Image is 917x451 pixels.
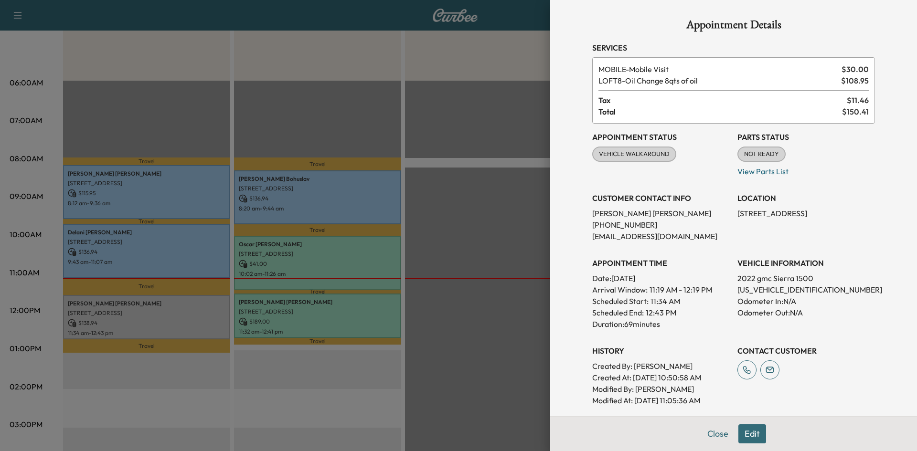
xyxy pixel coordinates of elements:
[842,63,869,75] span: $ 30.00
[737,307,875,318] p: Odometer Out: N/A
[592,219,730,231] p: [PHONE_NUMBER]
[737,284,875,295] p: [US_VEHICLE_IDENTIFICATION_NUMBER]
[737,208,875,219] p: [STREET_ADDRESS]
[737,131,875,143] h3: Parts Status
[738,424,766,443] button: Edit
[592,19,875,34] h1: Appointment Details
[737,257,875,269] h3: VEHICLE INFORMATION
[592,231,730,242] p: [EMAIL_ADDRESS][DOMAIN_NAME]
[598,75,837,86] span: Oil Change 8qts of oil
[598,63,838,75] span: Mobile Visit
[598,106,842,117] span: Total
[592,383,730,395] p: Modified By : [PERSON_NAME]
[592,42,875,53] h3: Services
[598,94,847,106] span: Tax
[650,284,712,295] span: 11:19 AM - 12:19 PM
[737,345,875,357] h3: CONTACT CUSTOMER
[592,345,730,357] h3: History
[737,162,875,177] p: View Parts List
[593,149,675,159] span: VEHICLE WALKAROUND
[592,208,730,219] p: [PERSON_NAME] [PERSON_NAME]
[737,295,875,307] p: Odometer In: N/A
[592,284,730,295] p: Arrival Window:
[847,94,869,106] span: $ 11.46
[592,307,644,318] p: Scheduled End:
[592,318,730,330] p: Duration: 69 minutes
[592,192,730,204] h3: CUSTOMER CONTACT INFO
[592,372,730,383] p: Created At : [DATE] 10:50:58 AM
[646,307,676,318] p: 12:43 PM
[592,360,730,372] p: Created By : [PERSON_NAME]
[738,149,785,159] span: NOT READY
[592,295,649,307] p: Scheduled Start:
[842,106,869,117] span: $ 150.41
[737,273,875,284] p: 2022 gmc Sierra 1500
[592,257,730,269] h3: APPOINTMENT TIME
[737,192,875,204] h3: LOCATION
[592,273,730,284] p: Date: [DATE]
[841,75,869,86] span: $ 108.95
[650,295,680,307] p: 11:34 AM
[592,131,730,143] h3: Appointment Status
[592,395,730,406] p: Modified At : [DATE] 11:05:36 AM
[701,424,735,443] button: Close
